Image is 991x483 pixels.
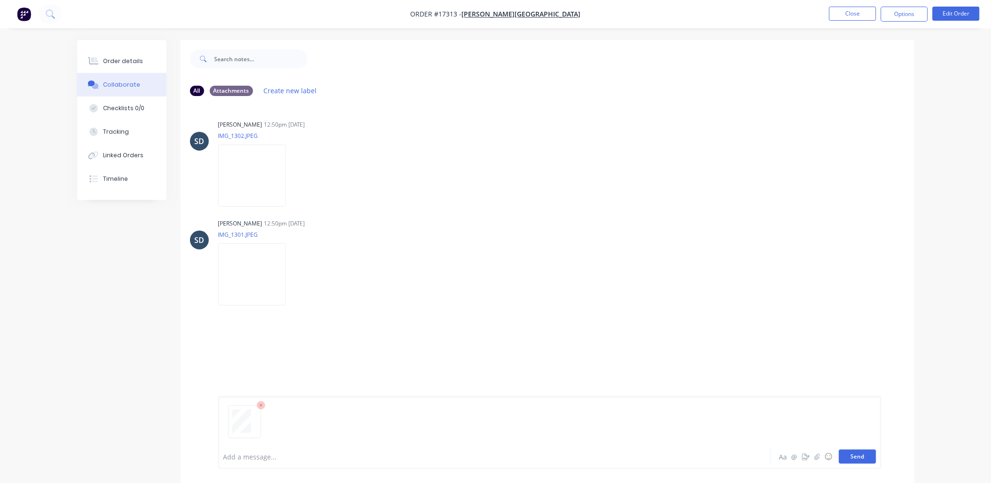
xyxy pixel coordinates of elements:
[264,219,305,228] div: 12:50pm [DATE]
[103,80,140,89] div: Collaborate
[190,86,204,96] div: All
[194,234,204,246] div: SD
[77,120,166,144] button: Tracking
[218,231,295,239] p: IMG_1301.JPEG
[933,7,980,21] button: Edit Order
[264,121,305,129] div: 12:50pm [DATE]
[462,10,581,19] a: [PERSON_NAME][GEOGRAPHIC_DATA]
[881,7,928,22] button: Options
[17,7,31,21] img: Factory
[218,132,295,140] p: IMG_1302.JPEG
[77,49,166,73] button: Order details
[103,175,128,183] div: Timeline
[77,73,166,97] button: Collaborate
[411,10,462,19] span: Order #17313 -
[77,97,166,120] button: Checklists 0/0
[218,219,262,228] div: [PERSON_NAME]
[218,121,262,129] div: [PERSON_NAME]
[823,451,834,462] button: ☺
[103,151,143,160] div: Linked Orders
[839,450,876,464] button: Send
[77,144,166,167] button: Linked Orders
[103,128,129,136] div: Tracking
[77,167,166,191] button: Timeline
[829,7,876,21] button: Close
[210,86,253,96] div: Attachments
[194,136,204,147] div: SD
[103,57,143,65] div: Order details
[789,451,801,462] button: @
[259,84,322,97] button: Create new label
[778,451,789,462] button: Aa
[214,49,308,68] input: Search notes...
[103,104,144,113] div: Checklists 0/0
